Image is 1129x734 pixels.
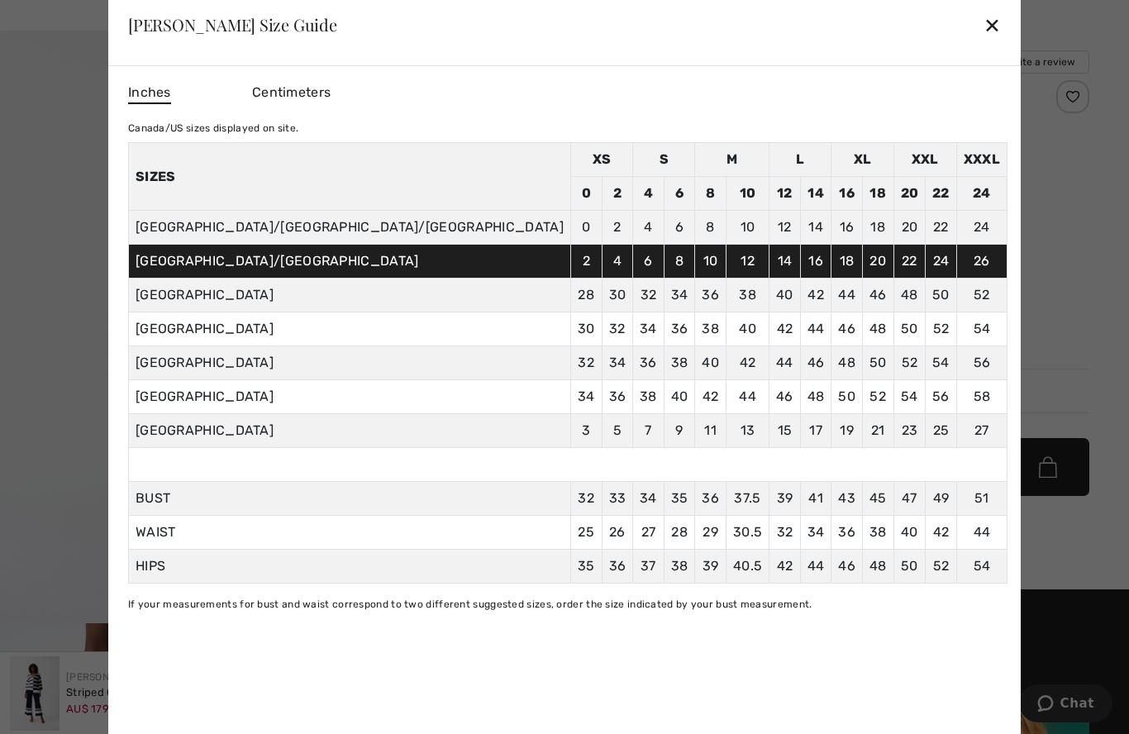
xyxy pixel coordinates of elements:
span: 37.5 [734,490,760,506]
span: 26 [609,524,626,540]
td: 52 [956,279,1007,312]
td: XXL [893,143,956,177]
td: 21 [862,414,893,448]
td: 52 [893,346,926,380]
td: 0 [570,177,602,211]
td: 52 [926,312,957,346]
td: 34 [570,380,602,414]
td: 7 [633,414,665,448]
div: If your measurements for bust and waist correspond to two different suggested sizes, order the si... [128,597,1008,612]
span: 36 [838,524,855,540]
span: 47 [902,490,917,506]
td: 48 [831,346,863,380]
span: 37 [641,558,656,574]
td: 34 [602,346,633,380]
td: HIPS [128,550,570,584]
span: 25 [578,524,594,540]
td: 46 [862,279,893,312]
td: 50 [926,279,957,312]
span: Centimeters [252,84,331,100]
td: 4 [633,177,665,211]
td: 36 [695,279,726,312]
td: 11 [695,414,726,448]
td: 36 [633,346,665,380]
td: 10 [726,177,769,211]
td: 48 [893,279,926,312]
span: 54 [974,558,991,574]
td: 54 [893,380,926,414]
td: 16 [831,177,863,211]
span: Chat [40,12,74,26]
td: 6 [633,245,665,279]
td: 2 [602,177,633,211]
td: 20 [893,211,926,245]
span: 36 [702,490,719,506]
td: 2 [602,211,633,245]
td: 20 [893,177,926,211]
td: 40 [664,380,695,414]
td: 22 [926,211,957,245]
td: 2 [570,245,602,279]
td: [GEOGRAPHIC_DATA] [128,279,570,312]
td: 50 [831,380,863,414]
td: 42 [726,346,769,380]
th: Sizes [128,143,570,211]
td: 0 [570,211,602,245]
td: 28 [570,279,602,312]
span: 35 [671,490,688,506]
td: 46 [769,380,801,414]
td: XS [570,143,632,177]
td: 19 [831,414,863,448]
td: 16 [831,211,863,245]
td: 40 [726,312,769,346]
span: 38 [869,524,887,540]
td: 3 [570,414,602,448]
span: 39 [777,490,793,506]
td: 13 [726,414,769,448]
td: 38 [726,279,769,312]
span: Inches [128,83,171,104]
td: 32 [602,312,633,346]
span: 40.5 [733,558,762,574]
td: 44 [726,380,769,414]
span: 35 [578,558,595,574]
td: 56 [926,380,957,414]
span: 48 [869,558,887,574]
td: 26 [956,245,1007,279]
span: 38 [671,558,688,574]
td: 18 [831,245,863,279]
td: 17 [800,414,831,448]
td: M [695,143,769,177]
td: [GEOGRAPHIC_DATA] [128,346,570,380]
div: ✕ [984,7,1001,42]
td: 22 [893,245,926,279]
td: [GEOGRAPHIC_DATA] [128,380,570,414]
td: 40 [769,279,801,312]
td: WAIST [128,516,570,550]
td: 25 [926,414,957,448]
span: 32 [777,524,793,540]
td: 15 [769,414,801,448]
td: 32 [633,279,665,312]
span: 52 [933,558,950,574]
td: 40 [695,346,726,380]
span: 51 [974,490,989,506]
td: 8 [695,211,726,245]
td: 48 [800,380,831,414]
td: 24 [926,245,957,279]
span: 34 [640,490,657,506]
td: [GEOGRAPHIC_DATA] [128,312,570,346]
span: 28 [671,524,688,540]
td: 16 [800,245,831,279]
td: 8 [695,177,726,211]
td: 46 [831,312,863,346]
td: 42 [769,312,801,346]
td: XXXL [956,143,1007,177]
td: 44 [769,346,801,380]
td: 12 [726,245,769,279]
span: 40 [901,524,918,540]
span: 44 [974,524,991,540]
span: 41 [808,490,823,506]
span: 27 [641,524,656,540]
span: 44 [807,558,825,574]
